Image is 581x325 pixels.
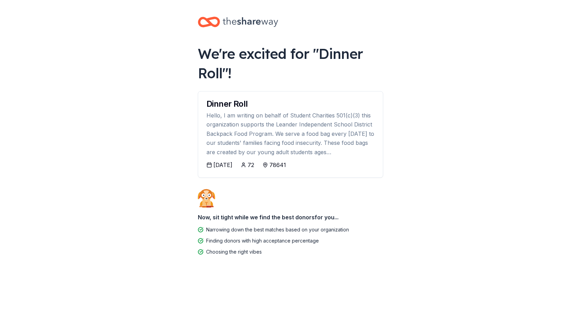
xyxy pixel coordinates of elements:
div: We're excited for " Dinner Roll "! [198,44,383,83]
div: Dinner Roll [206,100,375,108]
div: Hello, I am writing on behalf of Student Charities 501(c)(3) this organization supports the Leand... [206,111,375,157]
img: Dog waiting patiently [198,189,215,208]
div: Finding donors with high acceptance percentage [206,237,319,245]
div: 72 [248,161,254,169]
div: 78641 [269,161,286,169]
div: [DATE] [213,161,232,169]
div: Choosing the right vibes [206,248,262,256]
div: Now, sit tight while we find the best donors for you... [198,210,383,224]
div: Narrowing down the best matches based on your organization [206,226,349,234]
